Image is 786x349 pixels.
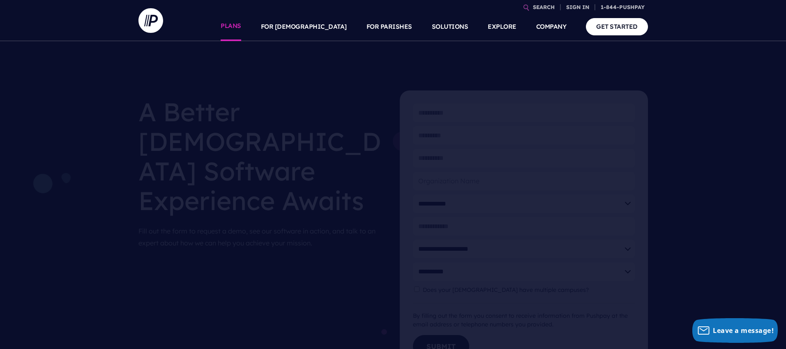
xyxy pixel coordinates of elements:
[221,12,241,41] a: PLANS
[488,12,516,41] a: EXPLORE
[261,12,347,41] a: FOR [DEMOGRAPHIC_DATA]
[366,12,412,41] a: FOR PARISHES
[432,12,468,41] a: SOLUTIONS
[692,318,778,343] button: Leave a message!
[536,12,567,41] a: COMPANY
[713,326,774,335] span: Leave a message!
[586,18,648,35] a: GET STARTED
